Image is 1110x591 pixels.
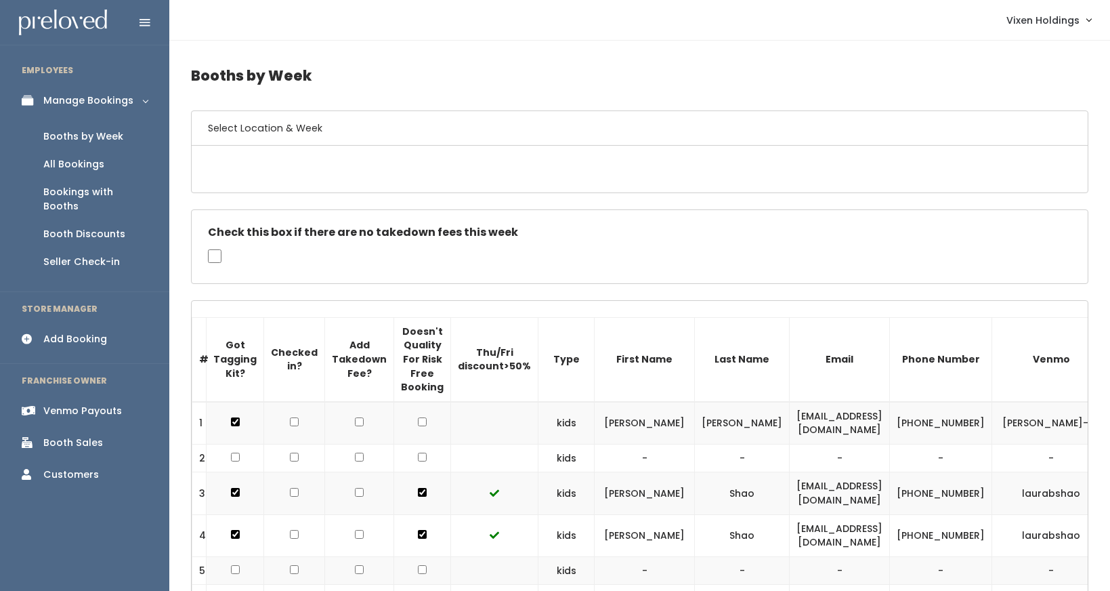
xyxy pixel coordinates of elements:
[43,185,148,213] div: Bookings with Booths
[790,514,890,556] td: [EMAIL_ADDRESS][DOMAIN_NAME]
[890,556,992,585] td: -
[890,514,992,556] td: [PHONE_NUMBER]
[595,317,695,401] th: First Name
[43,468,99,482] div: Customers
[695,317,790,401] th: Last Name
[192,444,207,472] td: 2
[43,332,107,346] div: Add Booking
[695,472,790,514] td: Shao
[538,402,595,445] td: kids
[890,472,992,514] td: [PHONE_NUMBER]
[595,472,695,514] td: [PERSON_NAME]
[595,514,695,556] td: [PERSON_NAME]
[192,556,207,585] td: 5
[192,472,207,514] td: 3
[19,9,107,36] img: preloved logo
[595,556,695,585] td: -
[790,556,890,585] td: -
[790,472,890,514] td: [EMAIL_ADDRESS][DOMAIN_NAME]
[538,472,595,514] td: kids
[890,317,992,401] th: Phone Number
[192,402,207,445] td: 1
[43,227,125,241] div: Booth Discounts
[207,317,264,401] th: Got Tagging Kit?
[43,157,104,171] div: All Bookings
[538,444,595,472] td: kids
[43,436,103,450] div: Booth Sales
[695,444,790,472] td: -
[695,402,790,445] td: [PERSON_NAME]
[264,317,325,401] th: Checked in?
[43,404,122,418] div: Venmo Payouts
[1006,13,1080,28] span: Vixen Holdings
[790,402,890,445] td: [EMAIL_ADDRESS][DOMAIN_NAME]
[695,556,790,585] td: -
[595,402,695,445] td: [PERSON_NAME]
[790,444,890,472] td: -
[993,5,1105,35] a: Vixen Holdings
[595,444,695,472] td: -
[790,317,890,401] th: Email
[43,129,123,144] div: Booths by Week
[890,444,992,472] td: -
[192,111,1088,146] h6: Select Location & Week
[191,57,1088,94] h4: Booths by Week
[43,255,120,269] div: Seller Check-in
[192,317,207,401] th: #
[538,514,595,556] td: kids
[208,226,1071,239] h5: Check this box if there are no takedown fees this week
[394,317,451,401] th: Doesn't Quality For Risk Free Booking
[890,402,992,445] td: [PHONE_NUMBER]
[695,514,790,556] td: Shao
[451,317,538,401] th: Thu/Fri discount>50%
[325,317,394,401] th: Add Takedown Fee?
[538,556,595,585] td: kids
[538,317,595,401] th: Type
[192,514,207,556] td: 4
[43,94,133,108] div: Manage Bookings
